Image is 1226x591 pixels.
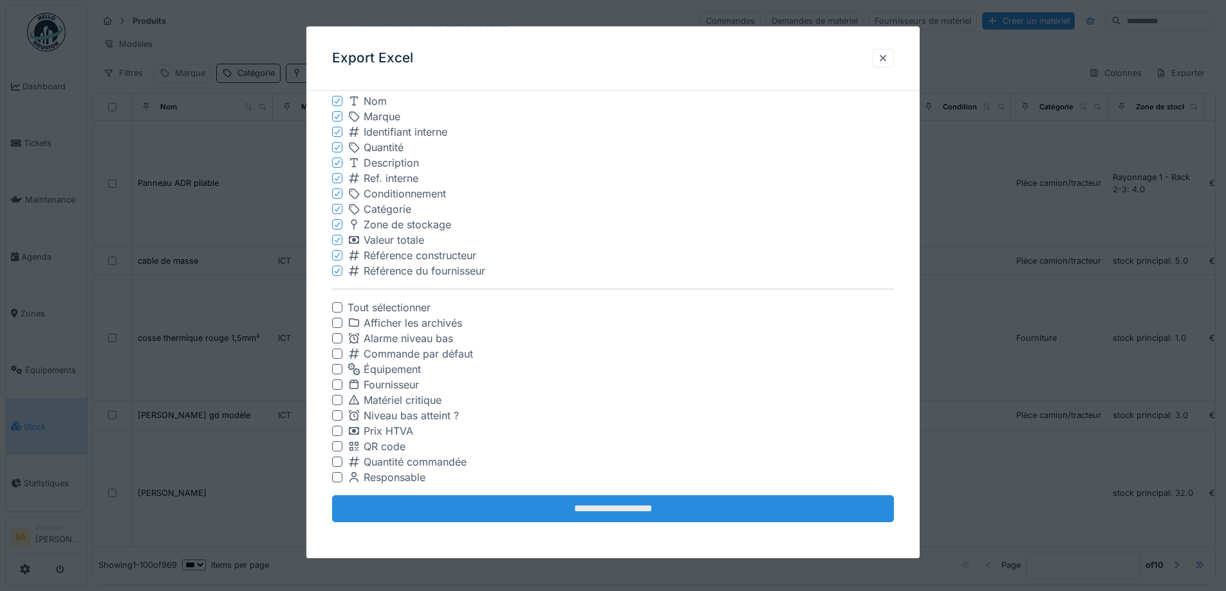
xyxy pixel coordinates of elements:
[348,377,419,393] div: Fournisseur
[348,217,451,233] div: Zone de stockage
[348,300,431,316] div: Tout sélectionner
[348,94,387,109] div: Nom
[348,316,462,331] div: Afficher les archivés
[348,248,476,264] div: Référence constructeur
[348,362,421,377] div: Équipement
[348,202,411,217] div: Catégorie
[348,233,424,248] div: Valeur totale
[348,470,425,486] div: Responsable
[348,347,473,362] div: Commande par défaut
[348,264,485,279] div: Référence du fournisseur
[348,408,459,424] div: Niveau bas atteint ?
[348,171,418,186] div: Ref. interne
[348,393,441,408] div: Matériel critique
[348,455,467,470] div: Quantité commandée
[348,109,400,125] div: Marque
[348,439,405,455] div: QR code
[348,140,404,156] div: Quantité
[348,424,413,439] div: Prix HTVA
[332,50,413,66] h3: Export Excel
[348,125,447,140] div: Identifiant interne
[348,156,419,171] div: Description
[348,331,453,347] div: Alarme niveau bas
[348,186,446,202] div: Conditionnement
